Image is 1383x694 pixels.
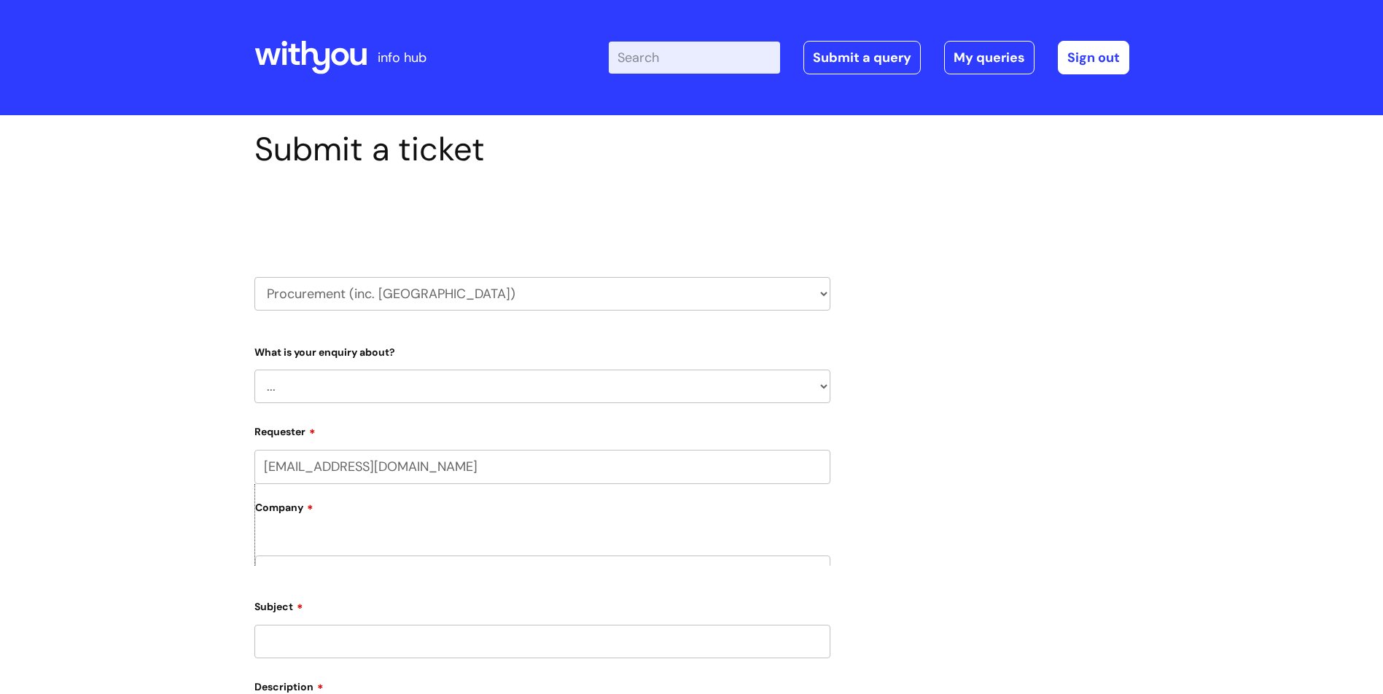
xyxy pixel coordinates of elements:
label: What is your enquiry about? [254,343,830,359]
h1: Submit a ticket [254,130,830,169]
div: | - [609,41,1129,74]
a: Submit a query [803,41,921,74]
input: Search [609,42,780,74]
input: Email [254,450,830,483]
label: Subject [254,596,830,613]
a: My queries [944,41,1035,74]
a: Sign out [1058,41,1129,74]
label: Company [255,496,830,529]
h2: Select issue type [254,203,830,230]
label: Requester [254,421,830,438]
p: info hub [378,46,426,69]
label: Description [254,676,830,693]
